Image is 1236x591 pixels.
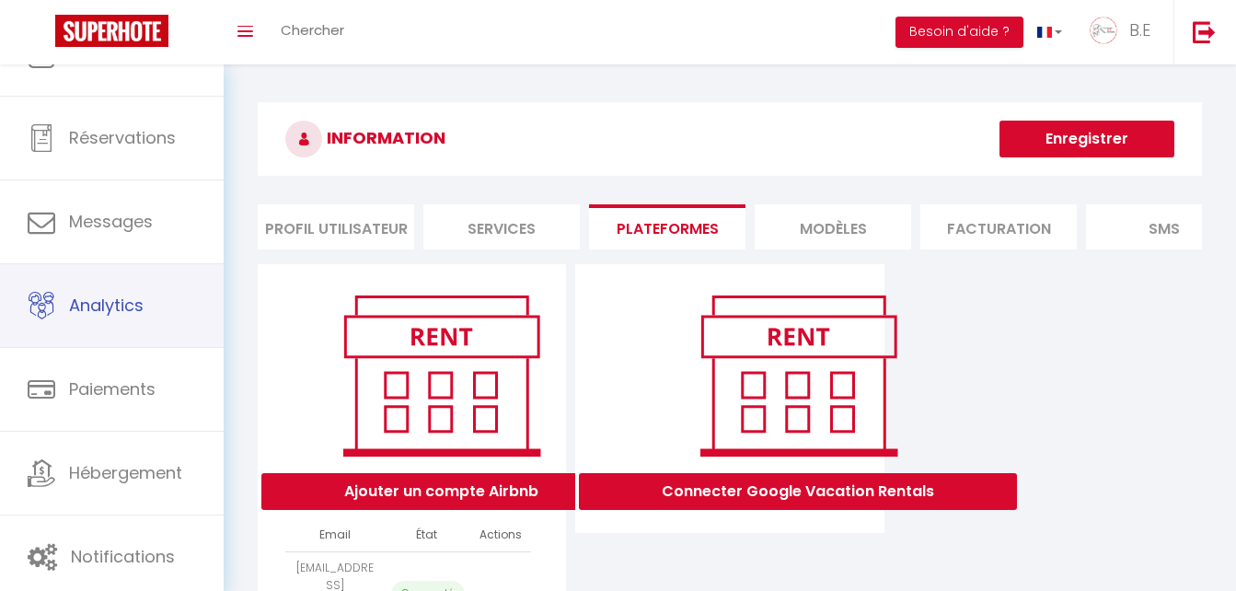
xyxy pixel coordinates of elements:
[1159,514,1236,591] iframe: LiveChat chat widget
[69,42,164,65] span: Calendriers
[920,204,1077,249] li: Facturation
[69,461,182,484] span: Hébergement
[69,210,153,233] span: Messages
[681,287,916,464] img: rent.png
[71,545,175,568] span: Notifications
[895,17,1023,48] button: Besoin d'aide ?
[69,294,144,317] span: Analytics
[324,287,559,464] img: rent.png
[384,519,469,551] th: État
[261,473,621,510] button: Ajouter un compte Airbnb
[55,15,168,47] img: Super Booking
[999,121,1174,157] button: Enregistrer
[1090,17,1117,44] img: ...
[258,204,414,249] li: Profil Utilisateur
[258,102,1202,176] h3: INFORMATION
[755,204,911,249] li: MODÈLES
[469,519,531,551] th: Actions
[1129,18,1150,41] span: B.E
[1193,20,1216,43] img: logout
[589,204,745,249] li: Plateformes
[423,204,580,249] li: Services
[69,126,176,149] span: Réservations
[281,20,344,40] span: Chercher
[285,519,384,551] th: Email
[579,473,1017,510] button: Connecter Google Vacation Rentals
[69,377,156,400] span: Paiements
